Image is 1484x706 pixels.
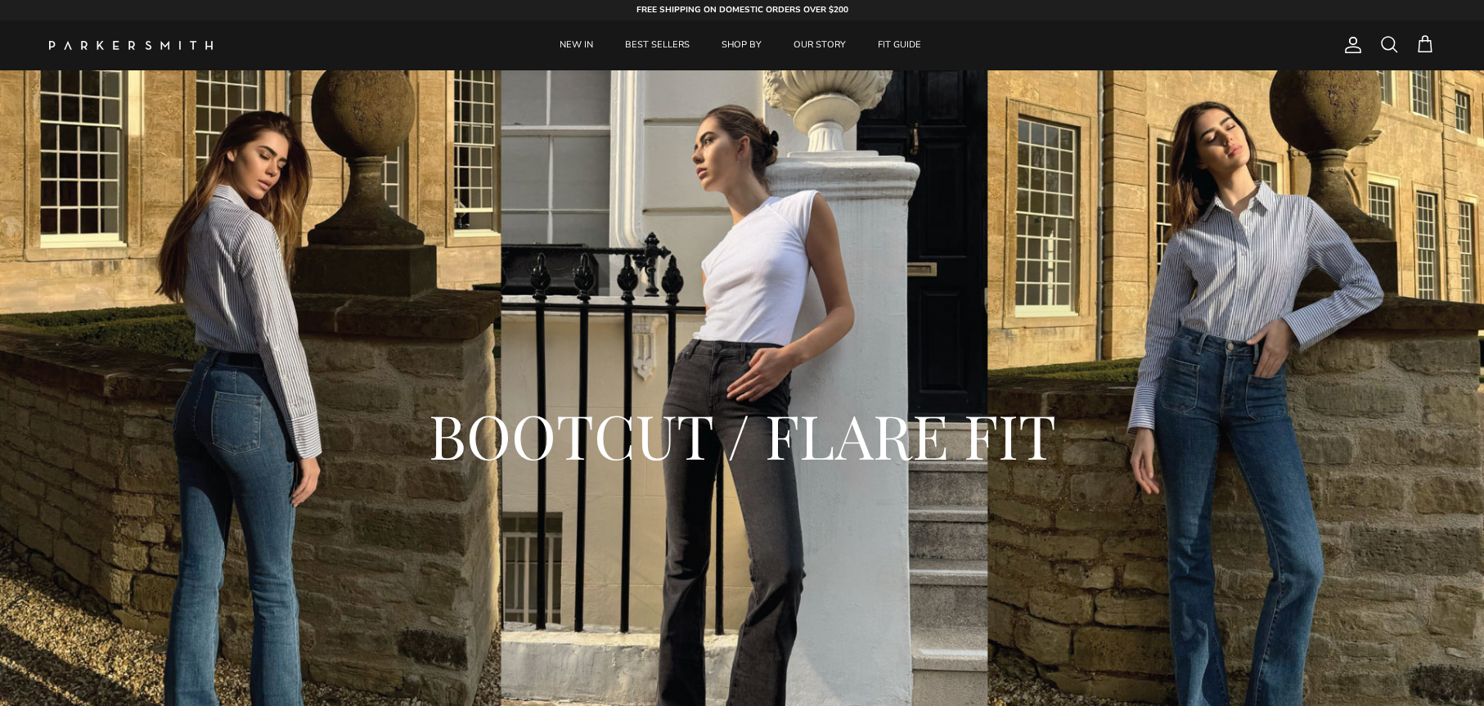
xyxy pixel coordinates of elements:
[545,20,608,70] a: NEW IN
[707,20,776,70] a: SHOP BY
[779,20,861,70] a: OUR STORY
[863,20,936,70] a: FIT GUIDE
[610,20,704,70] a: BEST SELLERS
[1337,35,1363,55] a: Account
[636,4,848,16] strong: FREE SHIPPING ON DOMESTIC ORDERS OVER $200
[49,41,213,50] img: Parker Smith
[90,396,1394,474] h2: BOOTCUT / FLARE FIT
[244,20,1237,70] div: Primary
